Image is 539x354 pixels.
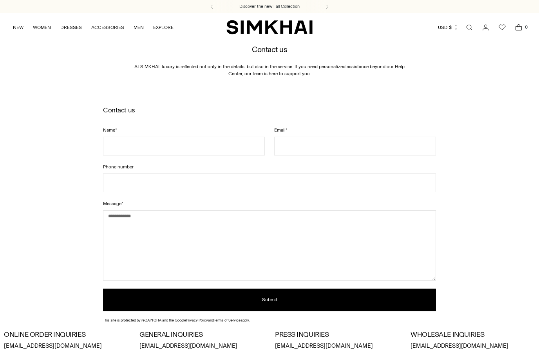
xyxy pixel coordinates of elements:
[103,200,436,207] label: Message
[274,126,436,134] label: Email
[33,19,51,36] a: WOMEN
[226,20,313,35] a: SIMKHAI
[411,342,535,350] p: [EMAIL_ADDRESS][DOMAIN_NAME]
[132,45,407,54] h2: Contact us
[411,331,535,339] h3: WHOLESALE INQUIRIES
[4,342,128,350] p: [EMAIL_ADDRESS][DOMAIN_NAME]
[275,331,400,339] h3: PRESS INQUIRIES
[132,63,407,98] p: At SIMKHAI, luxury is reflected not only in the details, but also in the service. If you need per...
[239,4,300,10] a: Discover the new Fall Collection
[103,106,436,114] h2: Contact us
[438,19,459,36] button: USD $
[275,342,400,350] p: [EMAIL_ADDRESS][DOMAIN_NAME]
[13,19,24,36] a: NEW
[511,20,526,35] a: Open cart modal
[523,23,530,31] span: 0
[478,20,494,35] a: Go to the account page
[103,289,436,311] button: Submit
[134,19,144,36] a: MEN
[139,342,264,350] p: [EMAIL_ADDRESS][DOMAIN_NAME]
[60,19,82,36] a: DRESSES
[214,318,241,322] a: Terms of Service
[139,331,264,339] h3: GENERAL INQUIRIES
[91,19,124,36] a: ACCESSORIES
[153,19,174,36] a: EXPLORE
[186,318,208,322] a: Privacy Policy
[494,20,510,35] a: Wishlist
[103,126,265,134] label: Name
[103,163,436,170] label: Phone number
[103,318,436,323] div: This site is protected by reCAPTCHA and the Google and apply.
[4,331,128,339] h3: ONLINE ORDER INQUIRIES
[461,20,477,35] a: Open search modal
